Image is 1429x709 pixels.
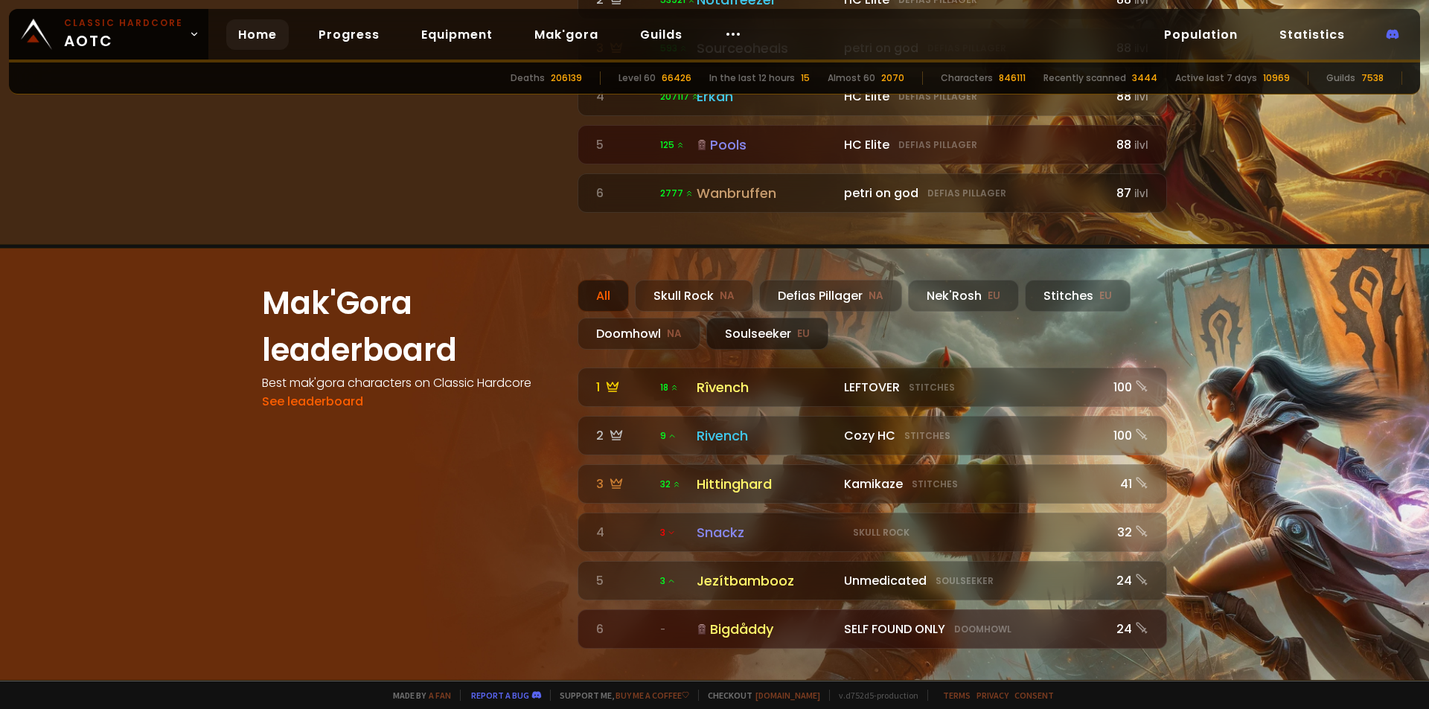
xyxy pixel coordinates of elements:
[844,426,1101,445] div: Cozy HC
[1134,90,1148,104] small: ilvl
[912,478,958,491] small: Stitches
[660,138,685,152] span: 125
[697,183,835,203] div: Wanbruffen
[1134,187,1148,201] small: ilvl
[1014,690,1054,701] a: Consent
[596,184,651,202] div: 6
[226,19,289,50] a: Home
[578,464,1167,504] a: 3 32 HittinghardKamikazeStitches41
[628,19,694,50] a: Guilds
[660,526,676,539] span: 3
[578,561,1167,600] a: 5 3JezítbamboozUnmedicatedSoulseeker24
[801,71,810,85] div: 15
[578,513,1167,552] a: 4 3 SnackzSkull Rock32
[409,19,505,50] a: Equipment
[697,522,835,542] div: Snackz
[697,619,835,639] div: Bigdåddy
[1099,289,1112,304] small: EU
[64,16,183,52] span: AOTC
[844,475,1101,493] div: Kamikaze
[578,318,700,350] div: Doomhowl
[909,381,955,394] small: Stitches
[578,125,1167,164] a: 5 125 Pools HC EliteDefias Pillager88ilvl
[755,690,820,701] a: [DOMAIN_NAME]
[596,523,651,542] div: 4
[697,571,835,591] div: Jezítbambooz
[578,368,1167,407] a: 1 18 RîvenchLEFTOVERStitches100
[1110,378,1148,397] div: 100
[596,426,651,445] div: 2
[1110,184,1148,202] div: 87
[1263,71,1290,85] div: 10969
[660,623,665,636] span: -
[578,609,1167,649] a: 6 -BigdåddySELF FOUND ONLYDoomhowl24
[662,71,691,85] div: 66426
[1326,71,1355,85] div: Guilds
[596,135,651,154] div: 5
[698,690,820,701] span: Checkout
[1110,523,1148,542] div: 32
[578,280,629,312] div: All
[1110,571,1148,590] div: 24
[829,690,918,701] span: v. d752d5 - production
[697,86,835,106] div: Erkah
[1152,19,1250,50] a: Population
[904,429,950,443] small: Stitches
[660,574,676,588] span: 3
[660,90,700,103] span: 207117
[720,289,735,304] small: NA
[511,71,545,85] div: Deaths
[844,135,1101,154] div: HC Elite
[844,378,1101,397] div: LEFTOVER
[471,690,529,701] a: Report a bug
[976,690,1008,701] a: Privacy
[1110,135,1148,154] div: 88
[1110,475,1148,493] div: 41
[697,474,835,494] div: Hittinghard
[429,690,451,701] a: a fan
[307,19,391,50] a: Progress
[999,71,1026,85] div: 846111
[1110,87,1148,106] div: 88
[828,71,875,85] div: Almost 60
[635,280,753,312] div: Skull Rock
[618,71,656,85] div: Level 60
[927,187,1006,200] small: Defias Pillager
[9,9,208,60] a: Classic HardcoreAOTC
[988,289,1000,304] small: EU
[844,184,1101,202] div: petri on god
[596,378,651,397] div: 1
[844,87,1101,106] div: HC Elite
[898,90,977,103] small: Defias Pillager
[941,71,993,85] div: Characters
[660,478,681,491] span: 32
[853,526,909,539] small: Skull Rock
[1175,71,1257,85] div: Active last 7 days
[697,135,835,155] div: Pools
[797,327,810,341] small: EU
[596,571,651,590] div: 5
[384,690,451,701] span: Made by
[616,690,689,701] a: Buy me a coffee
[697,377,835,397] div: Rîvench
[522,19,610,50] a: Mak'gora
[578,77,1167,116] a: 4 207117 Erkah HC EliteDefias Pillager88ilvl
[936,574,994,588] small: Soulseeker
[596,87,651,106] div: 4
[578,416,1167,455] a: 2 9RivenchCozy HCStitches100
[898,138,977,152] small: Defias Pillager
[262,280,560,373] h1: Mak'Gora leaderboard
[697,426,835,446] div: Rivench
[1267,19,1357,50] a: Statistics
[709,71,795,85] div: In the last 12 hours
[881,71,904,85] div: 2070
[1132,71,1157,85] div: 3444
[1110,620,1148,638] div: 24
[1361,71,1384,85] div: 7538
[667,327,682,341] small: NA
[1043,71,1126,85] div: Recently scanned
[759,280,902,312] div: Defias Pillager
[596,475,651,493] div: 3
[551,71,582,85] div: 206139
[660,429,677,443] span: 9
